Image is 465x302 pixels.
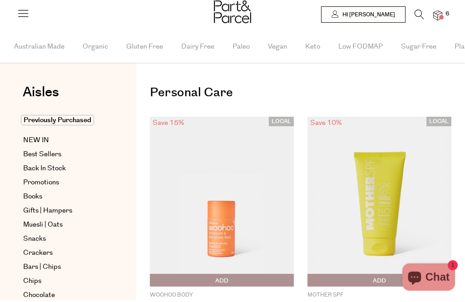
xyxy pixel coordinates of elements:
a: Gifts | Hampers [23,207,106,218]
p: Woohoo Body [150,293,294,301]
span: 6 [443,12,451,20]
inbox-online-store-chat: Shopify online store chat [400,265,458,295]
a: Books [23,193,106,204]
span: Back In Stock [23,165,66,176]
span: Crackers [23,249,53,260]
span: Dairy Free [181,33,214,64]
span: LOCAL [426,119,451,128]
a: Aisles [23,87,59,110]
p: Mother SPF [307,293,451,301]
span: Gluten Free [126,33,163,64]
a: Previously Purchased [23,117,106,128]
span: Aisles [23,84,59,104]
h1: Personal Care [150,84,451,105]
button: Add To Parcel [307,276,451,288]
span: Promotions [23,179,59,190]
span: Gifts | Hampers [23,207,72,218]
img: Part&Parcel [214,2,251,25]
a: Bars | Chips [23,263,106,274]
a: Best Sellers [23,151,106,162]
a: Chips [23,277,106,288]
span: Previously Purchased [21,117,94,127]
a: Crackers [23,249,106,260]
a: Snacks [23,235,106,246]
span: Best Sellers [23,151,61,162]
img: Sunscreen SPF50 [307,119,451,288]
span: Snacks [23,235,46,246]
span: Vegan [268,33,287,64]
span: Bars | Chips [23,263,61,274]
span: Low FODMAP [338,33,383,64]
a: 6 [433,12,442,22]
div: Save 10% [307,119,345,131]
span: Hi [PERSON_NAME] [340,13,395,20]
a: Muesli | Oats [23,221,106,232]
span: Paleo [232,33,250,64]
button: Add To Parcel [150,276,294,288]
span: Chips [23,277,41,288]
span: Books [23,193,42,204]
a: NEW IN [23,137,106,148]
span: NEW IN [23,137,49,148]
div: Save 15% [150,119,187,131]
a: Promotions [23,179,106,190]
a: Hi [PERSON_NAME] [321,8,406,25]
span: Sugar Free [401,33,436,64]
span: LOCAL [269,119,294,128]
span: Keto [305,33,320,64]
img: Deodorant | Anti Chafe Stick [150,119,294,288]
span: Australian Made [14,33,64,64]
span: Muesli | Oats [23,221,63,232]
a: Back In Stock [23,165,106,176]
span: Organic [83,33,108,64]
